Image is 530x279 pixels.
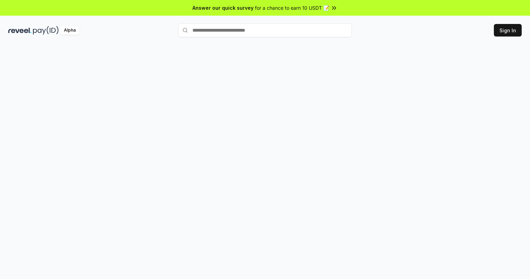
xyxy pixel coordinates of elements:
span: for a chance to earn 10 USDT 📝 [255,4,329,11]
span: Answer our quick survey [192,4,254,11]
img: pay_id [33,26,59,35]
button: Sign In [494,24,522,36]
div: Alpha [60,26,80,35]
img: reveel_dark [8,26,32,35]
